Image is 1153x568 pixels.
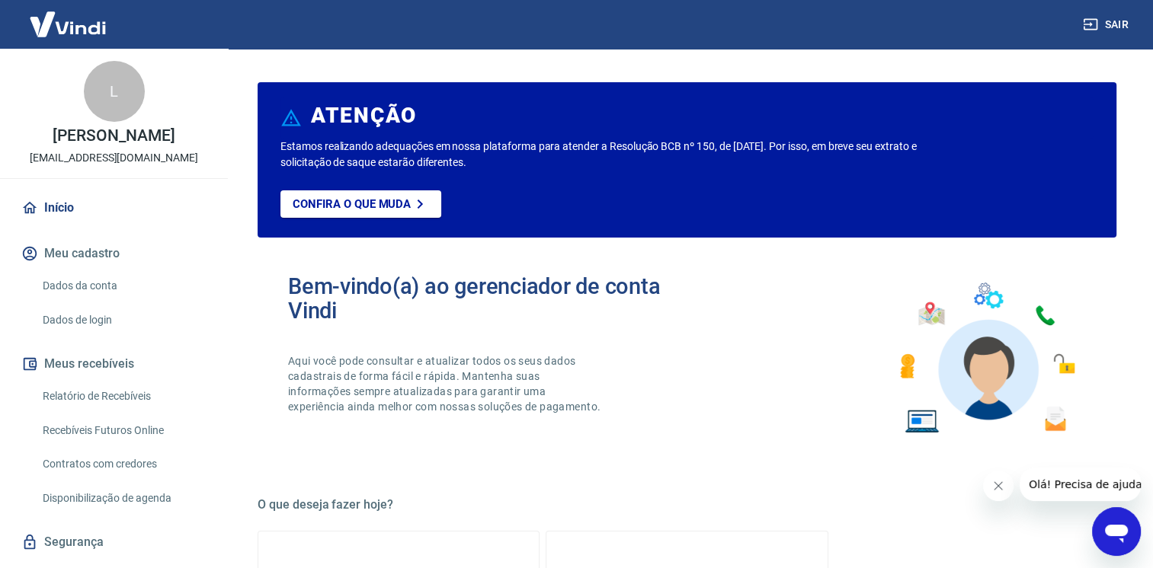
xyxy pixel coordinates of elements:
a: Confira o que muda [280,190,441,218]
div: L [84,61,145,122]
h6: ATENÇÃO [311,108,417,123]
img: Imagem de um avatar masculino com diversos icones exemplificando as funcionalidades do gerenciado... [886,274,1086,442]
iframe: Botão para abrir a janela de mensagens [1092,507,1141,556]
button: Sair [1080,11,1135,39]
p: Confira o que muda [293,197,411,211]
p: Aqui você pode consultar e atualizar todos os seus dados cadastrais de forma fácil e rápida. Mant... [288,353,604,414]
iframe: Fechar mensagem [983,471,1014,501]
span: Olá! Precisa de ajuda? [9,11,128,23]
h2: Bem-vindo(a) ao gerenciador de conta Vindi [288,274,687,323]
p: [PERSON_NAME] [53,128,175,144]
a: Dados de login [37,305,210,336]
a: Recebíveis Futuros Online [37,415,210,446]
button: Meus recebíveis [18,347,210,381]
h5: O que deseja fazer hoje? [258,497,1116,512]
p: [EMAIL_ADDRESS][DOMAIN_NAME] [30,150,198,166]
img: Vindi [18,1,117,47]
a: Disponibilização de agenda [37,483,210,514]
a: Segurança [18,525,210,559]
a: Contratos com credores [37,448,210,480]
a: Dados da conta [37,270,210,302]
button: Meu cadastro [18,237,210,270]
a: Início [18,191,210,225]
iframe: Mensagem da empresa [1020,467,1141,501]
p: Estamos realizando adequações em nossa plataforma para atender a Resolução BCB nº 150, de [DATE].... [280,139,931,171]
a: Relatório de Recebíveis [37,381,210,412]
